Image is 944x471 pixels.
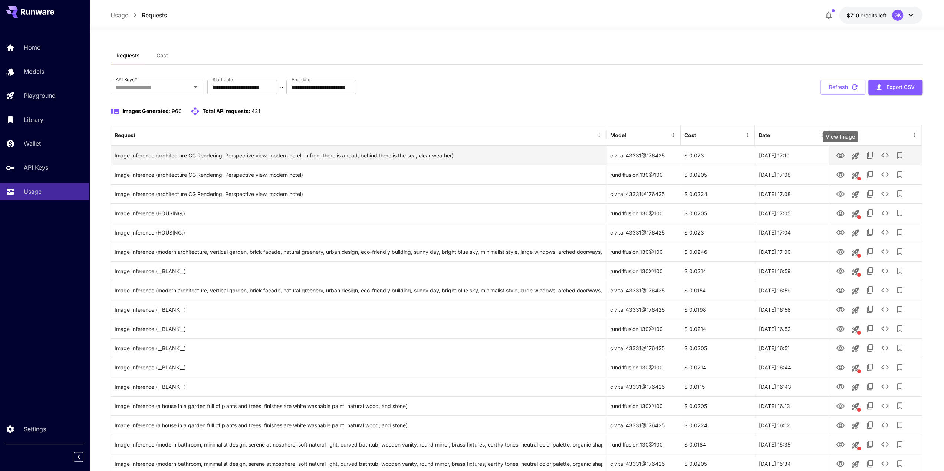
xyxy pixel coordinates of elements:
[606,435,681,454] div: rundiffusion:130@100
[606,300,681,319] div: civitai:43331@176425
[892,341,907,355] button: Add to library
[681,300,755,319] div: $ 0.0198
[115,223,602,242] div: Click to copy prompt
[877,398,892,413] button: See details
[755,281,829,300] div: 01 Sep, 2025 16:59
[817,130,827,140] button: Menu
[157,52,168,59] span: Cost
[755,396,829,415] div: 01 Sep, 2025 16:13
[111,11,128,20] a: Usage
[877,360,892,375] button: See details
[79,450,89,464] div: Collapse sidebar
[606,165,681,184] div: rundiffusion:130@100
[115,358,602,377] div: Click to copy prompt
[877,167,892,182] button: See details
[839,7,922,24] button: $7.09894GK
[681,358,755,377] div: $ 0.0214
[755,435,829,454] div: 01 Sep, 2025 15:35
[742,130,753,140] button: Menu
[892,244,907,259] button: Add to library
[681,396,755,415] div: $ 0.0205
[877,225,892,240] button: See details
[860,12,886,19] span: credits left
[681,281,755,300] div: $ 0.0154
[833,456,848,471] button: View Image
[833,321,848,336] button: View Image
[892,437,907,452] button: Add to library
[862,263,877,278] button: Copy TaskUUID
[862,321,877,336] button: Copy TaskUUID
[833,167,848,182] button: View Image
[848,418,862,433] button: Launch in playground
[848,264,862,279] button: This request includes a reference image. Clicking this will load all other parameters, but for pr...
[848,226,862,241] button: Launch in playground
[848,341,862,356] button: Launch in playground
[115,185,602,203] div: Click to copy prompt
[862,148,877,163] button: Copy TaskUUID
[823,131,858,142] div: View Image
[115,242,602,261] div: Click to copy prompt
[755,203,829,223] div: 01 Sep, 2025 17:05
[755,415,829,435] div: 01 Sep, 2025 16:12
[833,398,848,413] button: View Image
[833,147,848,163] button: View Image
[862,456,877,471] button: Copy TaskUUID
[892,456,907,471] button: Add to library
[833,244,848,259] button: View Image
[755,377,829,396] div: 01 Sep, 2025 16:43
[848,361,862,375] button: This request includes a reference image. Clicking this will load all other parameters, but for pr...
[606,338,681,358] div: civitai:43331@176425
[892,302,907,317] button: Add to library
[24,67,44,76] p: Models
[111,11,167,20] nav: breadcrumb
[697,130,707,140] button: Sort
[606,146,681,165] div: civitai:43331@176425
[846,11,886,19] div: $7.09894
[115,416,602,435] div: Click to copy prompt
[862,302,877,317] button: Copy TaskUUID
[848,283,862,298] button: Launch in playground
[606,261,681,281] div: rundiffusion:130@100
[606,281,681,300] div: civitai:43331@176425
[862,379,877,394] button: Copy TaskUUID
[755,338,829,358] div: 01 Sep, 2025 16:51
[892,148,907,163] button: Add to library
[846,12,860,19] span: $7.10
[681,319,755,338] div: $ 0.0214
[877,186,892,201] button: See details
[877,283,892,298] button: See details
[627,130,637,140] button: Sort
[862,360,877,375] button: Copy TaskUUID
[848,149,862,163] button: Launch in playground
[862,341,877,355] button: Copy TaskUUID
[833,186,848,201] button: View Image
[755,242,829,261] div: 01 Sep, 2025 17:00
[755,223,829,242] div: 01 Sep, 2025 17:04
[24,425,46,434] p: Settings
[606,242,681,261] div: rundiffusion:130@100
[606,184,681,203] div: civitai:43331@176425
[606,203,681,223] div: rundiffusion:130@100
[848,168,862,183] button: This request includes a reference image. Clicking this will load all other parameters, but for pr...
[681,184,755,203] div: $ 0.0224
[115,339,602,358] div: Click to copy prompt
[862,398,877,413] button: Copy TaskUUID
[116,76,137,83] label: API Keys
[892,418,907,432] button: Add to library
[892,379,907,394] button: Add to library
[862,244,877,259] button: Copy TaskUUID
[892,186,907,201] button: Add to library
[877,321,892,336] button: See details
[833,437,848,452] button: View Image
[877,206,892,220] button: See details
[877,341,892,355] button: See details
[684,132,696,138] div: Cost
[115,132,135,138] div: Request
[848,303,862,318] button: Launch in playground
[115,300,602,319] div: Click to copy prompt
[116,52,140,59] span: Requests
[759,132,770,138] div: Date
[862,283,877,298] button: Copy TaskUUID
[833,225,848,240] button: View Image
